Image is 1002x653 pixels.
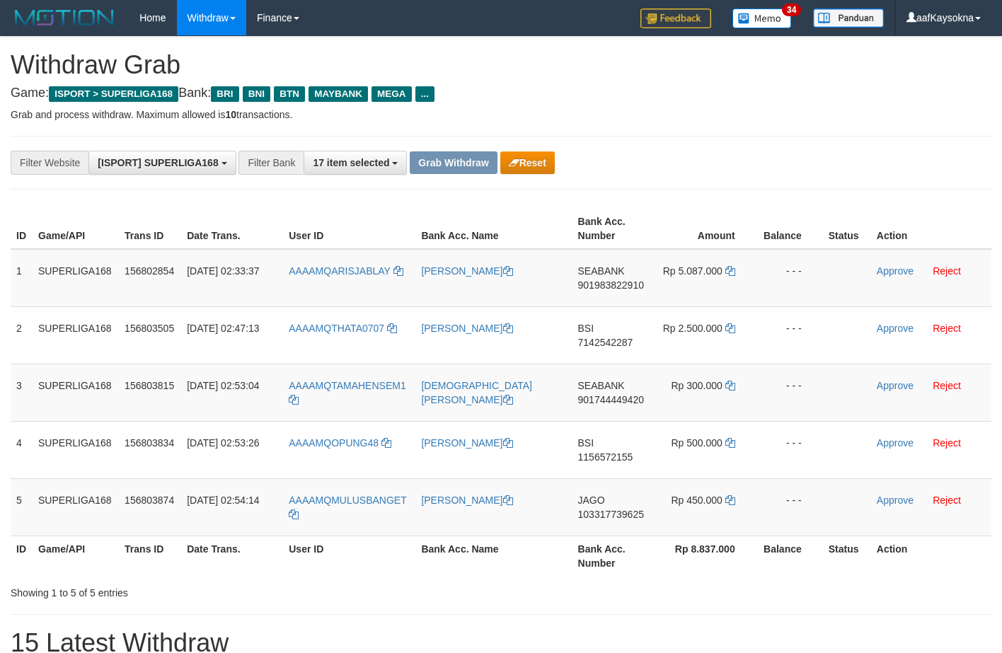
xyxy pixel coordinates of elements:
[578,279,644,291] span: Copy 901983822910 to clipboard
[421,265,512,277] a: [PERSON_NAME]
[49,86,178,102] span: ISPORT > SUPERLIGA168
[756,478,823,536] td: - - -
[877,380,914,391] a: Approve
[289,265,390,277] span: AAAAMQARISJABLAY
[756,306,823,364] td: - - -
[187,495,259,506] span: [DATE] 02:54:14
[782,4,801,16] span: 34
[877,265,914,277] a: Approve
[11,151,88,175] div: Filter Website
[725,380,735,391] a: Copy 300000 to clipboard
[725,495,735,506] a: Copy 450000 to clipboard
[283,209,415,249] th: User ID
[657,209,756,249] th: Amount
[663,265,722,277] span: Rp 5.087.000
[125,265,174,277] span: 156802854
[11,536,33,576] th: ID
[11,580,407,600] div: Showing 1 to 5 of 5 entries
[871,209,991,249] th: Action
[313,157,389,168] span: 17 item selected
[578,495,605,506] span: JAGO
[756,536,823,576] th: Balance
[119,536,181,576] th: Trans ID
[725,265,735,277] a: Copy 5087000 to clipboard
[823,209,871,249] th: Status
[933,380,961,391] a: Reject
[756,421,823,478] td: - - -
[11,306,33,364] td: 2
[572,209,657,249] th: Bank Acc. Number
[933,437,961,449] a: Reject
[372,86,412,102] span: MEGA
[578,337,633,348] span: Copy 7142542287 to clipboard
[11,421,33,478] td: 4
[756,364,823,421] td: - - -
[11,86,991,100] h4: Game: Bank:
[309,86,368,102] span: MAYBANK
[657,536,756,576] th: Rp 8.837.000
[33,364,119,421] td: SUPERLIGA168
[877,323,914,334] a: Approve
[125,323,174,334] span: 156803505
[871,536,991,576] th: Action
[410,151,497,174] button: Grab Withdraw
[421,495,512,506] a: [PERSON_NAME]
[671,495,722,506] span: Rp 450.000
[11,478,33,536] td: 5
[813,8,884,28] img: panduan.png
[421,380,532,405] a: [DEMOGRAPHIC_DATA][PERSON_NAME]
[211,86,238,102] span: BRI
[640,8,711,28] img: Feedback.jpg
[578,380,625,391] span: SEABANK
[671,380,722,391] span: Rp 300.000
[119,209,181,249] th: Trans ID
[289,380,405,405] a: AAAAMQTAMAHENSEM1
[125,495,174,506] span: 156803874
[238,151,304,175] div: Filter Bank
[33,478,119,536] td: SUPERLIGA168
[877,495,914,506] a: Approve
[289,437,379,449] span: AAAAMQOPUNG48
[11,209,33,249] th: ID
[933,265,961,277] a: Reject
[225,109,236,120] strong: 10
[11,7,118,28] img: MOTION_logo.png
[578,509,644,520] span: Copy 103317739625 to clipboard
[823,536,871,576] th: Status
[125,380,174,391] span: 156803815
[572,536,657,576] th: Bank Acc. Number
[33,421,119,478] td: SUPERLIGA168
[421,323,512,334] a: [PERSON_NAME]
[289,323,397,334] a: AAAAMQTHATA0707
[181,209,283,249] th: Date Trans.
[289,437,391,449] a: AAAAMQOPUNG48
[578,437,594,449] span: BSI
[421,437,512,449] a: [PERSON_NAME]
[877,437,914,449] a: Approve
[289,495,406,520] a: AAAAMQMULUSBANGET
[181,536,283,576] th: Date Trans.
[88,151,236,175] button: [ISPORT] SUPERLIGA168
[33,536,119,576] th: Game/API
[11,249,33,307] td: 1
[578,394,644,405] span: Copy 901744449420 to clipboard
[725,323,735,334] a: Copy 2500000 to clipboard
[415,536,572,576] th: Bank Acc. Name
[756,249,823,307] td: - - -
[187,380,259,391] span: [DATE] 02:53:04
[663,323,722,334] span: Rp 2.500.000
[11,51,991,79] h1: Withdraw Grab
[578,265,625,277] span: SEABANK
[98,157,218,168] span: [ISPORT] SUPERLIGA168
[725,437,735,449] a: Copy 500000 to clipboard
[11,364,33,421] td: 3
[33,306,119,364] td: SUPERLIGA168
[33,249,119,307] td: SUPERLIGA168
[289,380,405,391] span: AAAAMQTAMAHENSEM1
[187,437,259,449] span: [DATE] 02:53:26
[756,209,823,249] th: Balance
[274,86,305,102] span: BTN
[500,151,555,174] button: Reset
[187,323,259,334] span: [DATE] 02:47:13
[187,265,259,277] span: [DATE] 02:33:37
